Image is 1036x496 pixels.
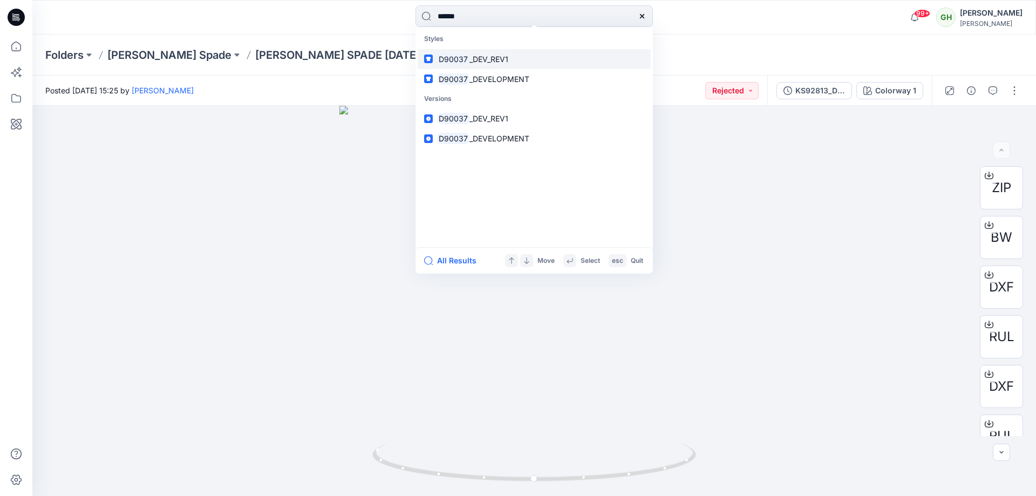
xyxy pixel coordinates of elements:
[581,255,600,267] p: Select
[418,49,651,69] a: D90037_DEV_REV1
[960,19,1023,28] div: [PERSON_NAME]
[255,47,420,63] a: [PERSON_NAME] SPADE [DATE]
[469,134,529,143] span: _DEVELOPMENT
[418,108,651,128] a: D90037_DEV_REV1
[856,82,923,99] button: Colorway 1
[437,73,469,85] mark: D90037
[991,228,1012,247] span: BW
[776,82,852,99] button: KS92813_DEV_REV1
[612,255,623,267] p: esc
[469,55,508,64] span: _DEV_REV1
[437,53,469,65] mark: D90037
[418,89,651,109] p: Versions
[537,255,555,267] p: Move
[960,6,1023,19] div: [PERSON_NAME]
[914,9,930,18] span: 99+
[107,47,231,63] a: [PERSON_NAME] Spade
[418,128,651,148] a: D90037_DEVELOPMENT
[936,8,956,27] div: GH
[989,377,1014,396] span: DXF
[424,254,483,267] button: All Results
[989,327,1014,346] span: RUL
[469,74,529,84] span: _DEVELOPMENT
[437,112,469,125] mark: D90037
[437,132,469,145] mark: D90037
[418,29,651,49] p: Styles
[795,85,845,97] div: KS92813_DEV_REV1
[469,114,508,123] span: _DEV_REV1
[132,86,194,95] a: [PERSON_NAME]
[963,82,980,99] button: Details
[992,178,1011,198] span: ZIP
[418,69,651,89] a: D90037_DEVELOPMENT
[45,47,84,63] a: Folders
[989,277,1014,297] span: DXF
[631,255,643,267] p: Quit
[989,426,1014,446] span: RUL
[45,85,194,96] span: Posted [DATE] 15:25 by
[875,85,916,97] div: Colorway 1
